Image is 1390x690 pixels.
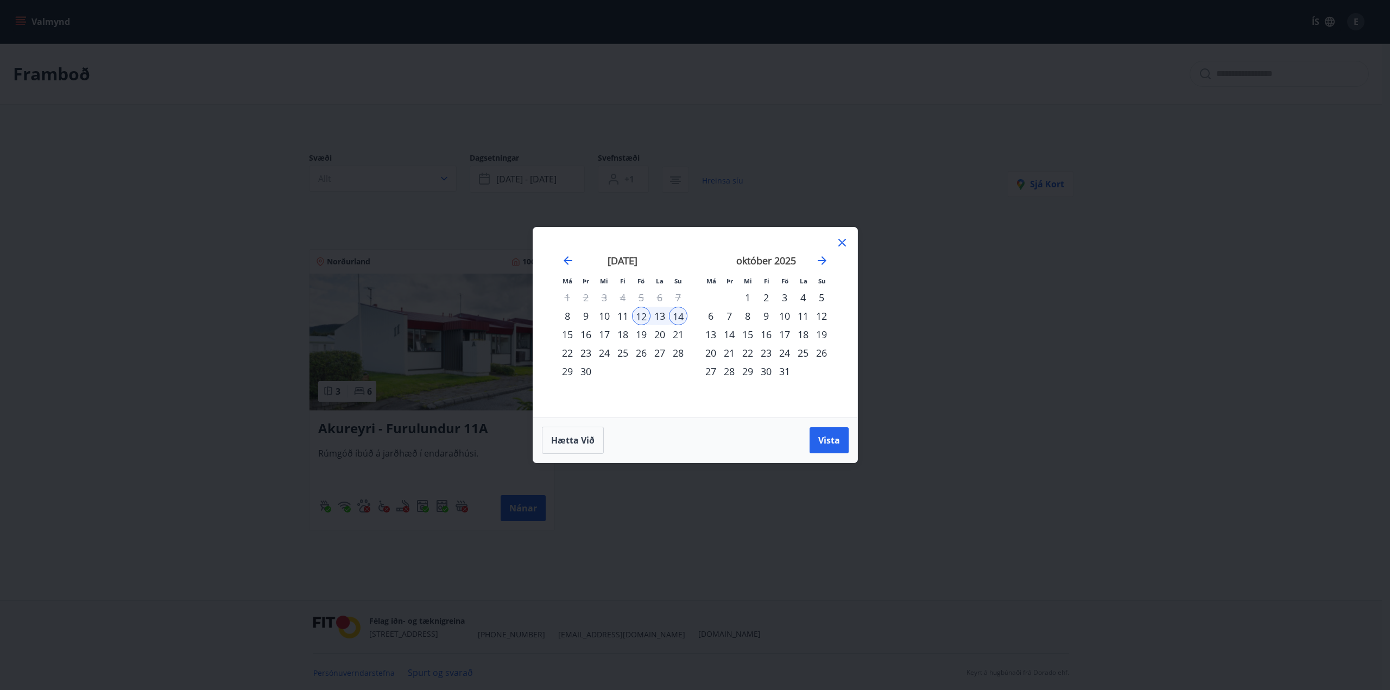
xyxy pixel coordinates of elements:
[558,344,577,362] td: Choose mánudagur, 22. september 2025 as your check-in date. It’s available.
[794,288,812,307] div: 4
[577,307,595,325] td: Choose þriðjudagur, 9. september 2025 as your check-in date. It’s available.
[794,288,812,307] td: Choose laugardagur, 4. október 2025 as your check-in date. It’s available.
[558,325,577,344] td: Choose mánudagur, 15. september 2025 as your check-in date. It’s available.
[577,325,595,344] div: 16
[738,362,757,381] td: Choose miðvikudagur, 29. október 2025 as your check-in date. It’s available.
[577,362,595,381] td: Choose þriðjudagur, 30. september 2025 as your check-in date. It’s available.
[757,307,775,325] td: Choose fimmtudagur, 9. október 2025 as your check-in date. It’s available.
[674,277,682,285] small: Su
[577,325,595,344] td: Choose þriðjudagur, 16. september 2025 as your check-in date. It’s available.
[720,344,738,362] div: 21
[546,240,844,404] div: Calendar
[542,427,604,454] button: Hætta við
[738,325,757,344] td: Choose miðvikudagur, 15. október 2025 as your check-in date. It’s available.
[650,307,669,325] td: Selected. laugardagur, 13. september 2025
[595,307,614,325] div: 10
[794,344,812,362] td: Choose laugardagur, 25. október 2025 as your check-in date. It’s available.
[558,307,577,325] td: Choose mánudagur, 8. september 2025 as your check-in date. It’s available.
[757,362,775,381] td: Choose fimmtudagur, 30. október 2025 as your check-in date. It’s available.
[595,325,614,344] td: Choose miðvikudagur, 17. september 2025 as your check-in date. It’s available.
[669,288,687,307] td: Not available. sunnudagur, 7. september 2025
[702,362,720,381] div: 27
[775,344,794,362] td: Choose föstudagur, 24. október 2025 as your check-in date. It’s available.
[632,325,650,344] td: Choose föstudagur, 19. september 2025 as your check-in date. It’s available.
[595,325,614,344] div: 17
[812,307,831,325] td: Choose sunnudagur, 12. október 2025 as your check-in date. It’s available.
[595,288,614,307] td: Not available. miðvikudagur, 3. september 2025
[669,325,687,344] div: 21
[702,344,720,362] div: 20
[738,344,757,362] td: Choose miðvikudagur, 22. október 2025 as your check-in date. It’s available.
[669,307,687,325] td: Selected as end date. sunnudagur, 14. september 2025
[720,325,738,344] td: Choose þriðjudagur, 14. október 2025 as your check-in date. It’s available.
[558,344,577,362] div: 22
[738,325,757,344] div: 15
[720,344,738,362] td: Choose þriðjudagur, 21. október 2025 as your check-in date. It’s available.
[794,344,812,362] div: 25
[558,325,577,344] div: 15
[812,344,831,362] div: 26
[775,307,794,325] div: 10
[702,307,720,325] div: 6
[561,254,574,267] div: Move backward to switch to the previous month.
[577,288,595,307] td: Not available. þriðjudagur, 2. september 2025
[812,307,831,325] div: 12
[818,434,840,446] span: Vista
[720,325,738,344] div: 14
[595,344,614,362] div: 24
[775,288,794,307] div: 3
[738,344,757,362] div: 22
[614,288,632,307] td: Not available. fimmtudagur, 4. september 2025
[650,344,669,362] div: 27
[632,344,650,362] div: 26
[794,307,812,325] div: 11
[614,325,632,344] div: 18
[757,344,775,362] div: 23
[608,254,637,267] strong: [DATE]
[595,344,614,362] td: Choose miðvikudagur, 24. september 2025 as your check-in date. It’s available.
[558,362,577,381] div: 29
[637,277,645,285] small: Fö
[650,344,669,362] td: Choose laugardagur, 27. september 2025 as your check-in date. It’s available.
[702,325,720,344] td: Choose mánudagur, 13. október 2025 as your check-in date. It’s available.
[764,277,769,285] small: Fi
[800,277,807,285] small: La
[558,307,577,325] div: 8
[583,277,589,285] small: Þr
[775,362,794,381] td: Choose föstudagur, 31. október 2025 as your check-in date. It’s available.
[702,344,720,362] td: Choose mánudagur, 20. október 2025 as your check-in date. It’s available.
[614,307,632,325] div: 11
[551,434,595,446] span: Hætta við
[744,277,752,285] small: Mi
[810,427,849,453] button: Vista
[632,344,650,362] td: Choose föstudagur, 26. september 2025 as your check-in date. It’s available.
[775,362,794,381] div: 31
[816,254,829,267] div: Move forward to switch to the next month.
[650,288,669,307] td: Not available. laugardagur, 6. september 2025
[632,307,650,325] td: Selected as start date. föstudagur, 12. september 2025
[757,288,775,307] td: Choose fimmtudagur, 2. október 2025 as your check-in date. It’s available.
[775,325,794,344] div: 17
[781,277,788,285] small: Fö
[614,344,632,362] div: 25
[577,307,595,325] div: 9
[558,362,577,381] td: Choose mánudagur, 29. september 2025 as your check-in date. It’s available.
[702,307,720,325] td: Choose mánudagur, 6. október 2025 as your check-in date. It’s available.
[812,325,831,344] div: 19
[702,325,720,344] div: 13
[794,307,812,325] td: Choose laugardagur, 11. október 2025 as your check-in date. It’s available.
[650,307,669,325] div: 13
[812,288,831,307] td: Choose sunnudagur, 5. október 2025 as your check-in date. It’s available.
[558,288,577,307] td: Not available. mánudagur, 1. september 2025
[757,344,775,362] td: Choose fimmtudagur, 23. október 2025 as your check-in date. It’s available.
[775,344,794,362] div: 24
[656,277,664,285] small: La
[736,254,796,267] strong: október 2025
[669,344,687,362] div: 28
[812,344,831,362] td: Choose sunnudagur, 26. október 2025 as your check-in date. It’s available.
[702,362,720,381] td: Choose mánudagur, 27. október 2025 as your check-in date. It’s available.
[632,325,650,344] div: 19
[757,288,775,307] div: 2
[620,277,625,285] small: Fi
[614,344,632,362] td: Choose fimmtudagur, 25. september 2025 as your check-in date. It’s available.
